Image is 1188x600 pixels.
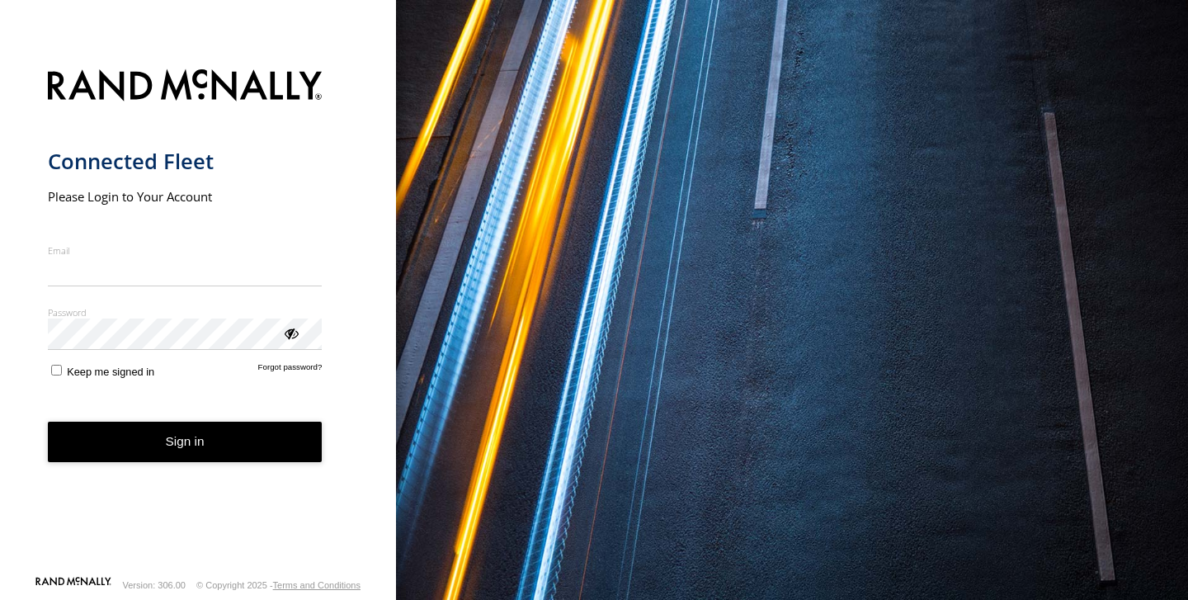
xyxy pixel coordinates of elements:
input: Keep me signed in [51,365,62,376]
label: Email [48,244,323,257]
div: © Copyright 2025 - [196,580,361,590]
a: Terms and Conditions [273,580,361,590]
div: Version: 306.00 [123,580,186,590]
a: Visit our Website [35,577,111,593]
img: Rand McNally [48,66,323,108]
h2: Please Login to Your Account [48,188,323,205]
label: Password [48,306,323,319]
button: Sign in [48,422,323,462]
span: Keep me signed in [67,366,154,378]
form: main [48,59,349,575]
div: ViewPassword [282,324,299,341]
h1: Connected Fleet [48,148,323,175]
a: Forgot password? [258,362,323,378]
